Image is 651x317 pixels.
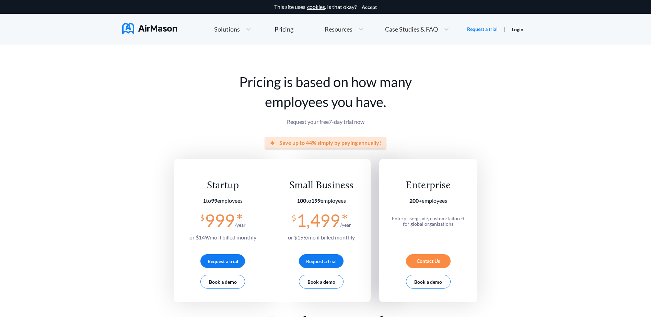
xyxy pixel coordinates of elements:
[203,197,217,204] span: to
[297,197,321,204] span: to
[409,197,422,204] b: 200+
[297,210,340,231] span: 1,499
[307,4,325,10] a: cookies
[203,197,206,204] b: 1
[392,215,464,227] span: Enterprise-grade, custom-tailored for global organizations
[189,179,256,192] div: Startup
[200,275,245,289] button: Book a demo
[200,211,205,222] span: $
[211,197,217,204] b: 99
[325,26,352,32] span: Resources
[388,179,468,192] div: Enterprise
[311,197,321,204] b: 199
[297,197,306,204] b: 100
[388,198,468,204] section: employees
[205,210,235,231] span: 999
[288,234,355,240] span: or $ 199 /mo if billed monthly
[292,211,296,222] span: $
[385,26,438,32] span: Case Studies & FAQ
[174,119,477,125] p: Request your free 7 -day trial now
[406,254,451,268] div: Contact Us
[200,254,245,268] button: Request a trial
[275,26,293,32] div: Pricing
[288,179,355,192] div: Small Business
[288,198,355,204] section: employees
[504,26,505,32] span: |
[467,26,498,33] a: Request a trial
[174,72,477,112] h1: Pricing is based on how many employees you have.
[189,234,256,240] span: or $ 149 /mo if billed monthly
[406,275,451,289] button: Book a demo
[214,26,240,32] span: Solutions
[512,26,523,32] a: Login
[299,275,344,289] button: Book a demo
[122,23,177,34] img: AirMason Logo
[299,254,344,268] button: Request a trial
[362,4,377,10] button: Accept cookies
[279,140,381,146] span: Save up to 44% simply by paying annually!
[189,198,256,204] section: employees
[275,23,293,35] a: Pricing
